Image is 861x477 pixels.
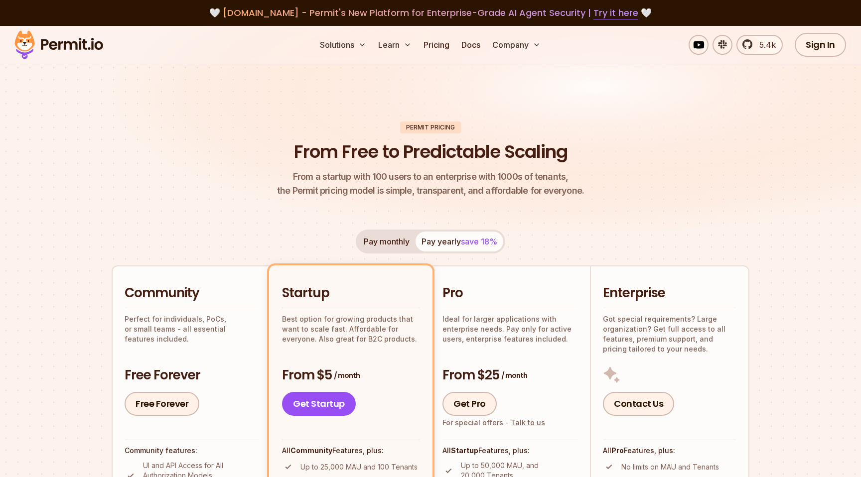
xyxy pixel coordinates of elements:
[603,314,736,354] p: Got special requirements? Large organization? Get full access to all features, premium support, a...
[501,370,527,380] span: / month
[511,418,545,427] a: Talk to us
[223,6,638,19] span: [DOMAIN_NAME] - Permit's New Platform for Enterprise-Grade AI Agent Security |
[282,392,356,416] a: Get Startup
[358,232,416,251] button: Pay monthly
[282,366,420,384] h3: From $5
[277,170,584,198] p: the Permit pricing model is simple, transparent, and affordable for everyone.
[125,392,199,416] a: Free Forever
[300,462,418,472] p: Up to 25,000 MAU and 100 Tenants
[451,446,478,455] strong: Startup
[603,284,736,302] h2: Enterprise
[10,28,108,62] img: Permit logo
[753,39,776,51] span: 5.4k
[125,446,259,456] h4: Community features:
[334,370,360,380] span: / month
[442,446,578,456] h4: All Features, plus:
[795,33,846,57] a: Sign In
[125,284,259,302] h2: Community
[603,392,674,416] a: Contact Us
[593,6,638,19] a: Try it here
[24,6,837,20] div: 🤍 🤍
[621,462,719,472] p: No limits on MAU and Tenants
[442,392,497,416] a: Get Pro
[420,35,453,55] a: Pricing
[442,418,545,428] div: For special offers -
[282,446,420,456] h4: All Features, plus:
[442,366,578,384] h3: From $25
[316,35,370,55] button: Solutions
[400,121,461,133] div: Permit Pricing
[488,35,545,55] button: Company
[611,446,624,455] strong: Pro
[125,366,259,384] h3: Free Forever
[282,284,420,302] h2: Startup
[374,35,416,55] button: Learn
[125,314,259,344] p: Perfect for individuals, PoCs, or small teams - all essential features included.
[736,35,783,55] a: 5.4k
[603,446,736,456] h4: All Features, plus:
[277,170,584,184] span: From a startup with 100 users to an enterprise with 1000s of tenants,
[442,284,578,302] h2: Pro
[282,314,420,344] p: Best option for growing products that want to scale fast. Affordable for everyone. Also great for...
[294,139,568,164] h1: From Free to Predictable Scaling
[290,446,332,455] strong: Community
[457,35,484,55] a: Docs
[442,314,578,344] p: Ideal for larger applications with enterprise needs. Pay only for active users, enterprise featur...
